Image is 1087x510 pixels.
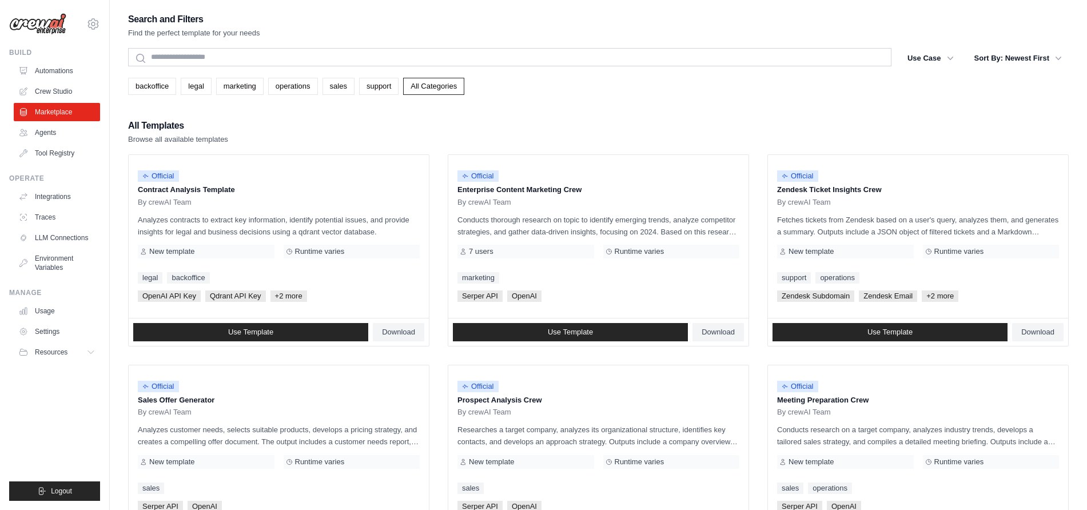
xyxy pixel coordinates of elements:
[403,78,464,95] a: All Categories
[777,184,1059,196] p: Zendesk Ticket Insights Crew
[934,457,984,467] span: Runtime varies
[457,395,739,406] p: Prospect Analysis Crew
[14,62,100,80] a: Automations
[128,27,260,39] p: Find the perfect template for your needs
[457,214,739,238] p: Conducts thorough research on topic to identify emerging trends, analyze competitor strategies, a...
[138,408,192,417] span: By crewAI Team
[14,144,100,162] a: Tool Registry
[934,247,984,256] span: Runtime varies
[216,78,264,95] a: marketing
[133,323,368,341] a: Use Template
[14,343,100,361] button: Resources
[149,247,194,256] span: New template
[373,323,424,341] a: Download
[138,290,201,302] span: OpenAI API Key
[149,457,194,467] span: New template
[128,11,260,27] h2: Search and Filters
[789,247,834,256] span: New template
[457,272,499,284] a: marketing
[457,424,739,448] p: Researches a target company, analyzes its organizational structure, identifies key contacts, and ...
[457,483,484,494] a: sales
[359,78,399,95] a: support
[205,290,266,302] span: Qdrant API Key
[138,184,420,196] p: Contract Analysis Template
[867,328,913,337] span: Use Template
[181,78,211,95] a: legal
[295,247,345,256] span: Runtime varies
[167,272,209,284] a: backoffice
[457,381,499,392] span: Official
[35,348,67,357] span: Resources
[507,290,541,302] span: OpenAI
[548,328,593,337] span: Use Template
[138,395,420,406] p: Sales Offer Generator
[777,290,854,302] span: Zendesk Subdomain
[14,123,100,142] a: Agents
[777,408,831,417] span: By crewAI Team
[9,13,66,35] img: Logo
[702,328,735,337] span: Download
[9,48,100,57] div: Build
[138,483,164,494] a: sales
[777,381,818,392] span: Official
[9,174,100,183] div: Operate
[14,302,100,320] a: Usage
[295,457,345,467] span: Runtime varies
[51,487,72,496] span: Logout
[815,272,859,284] a: operations
[14,249,100,277] a: Environment Variables
[138,424,420,448] p: Analyzes customer needs, selects suitable products, develops a pricing strategy, and creates a co...
[14,82,100,101] a: Crew Studio
[138,381,179,392] span: Official
[138,170,179,182] span: Official
[773,323,1008,341] a: Use Template
[859,290,917,302] span: Zendesk Email
[9,288,100,297] div: Manage
[777,424,1059,448] p: Conducts research on a target company, analyzes industry trends, develops a tailored sales strate...
[270,290,307,302] span: +2 more
[457,170,499,182] span: Official
[615,247,664,256] span: Runtime varies
[777,214,1059,238] p: Fetches tickets from Zendesk based on a user's query, analyzes them, and generates a summary. Out...
[967,48,1069,69] button: Sort By: Newest First
[469,457,514,467] span: New template
[777,198,831,207] span: By crewAI Team
[138,214,420,238] p: Analyzes contracts to extract key information, identify potential issues, and provide insights fo...
[268,78,318,95] a: operations
[453,323,688,341] a: Use Template
[789,457,834,467] span: New template
[138,198,192,207] span: By crewAI Team
[128,78,176,95] a: backoffice
[457,184,739,196] p: Enterprise Content Marketing Crew
[9,481,100,501] button: Logout
[777,483,803,494] a: sales
[615,457,664,467] span: Runtime varies
[469,247,493,256] span: 7 users
[777,170,818,182] span: Official
[128,118,228,134] h2: All Templates
[382,328,415,337] span: Download
[228,328,273,337] span: Use Template
[457,198,511,207] span: By crewAI Team
[692,323,744,341] a: Download
[14,103,100,121] a: Marketplace
[808,483,852,494] a: operations
[901,48,961,69] button: Use Case
[777,272,811,284] a: support
[922,290,958,302] span: +2 more
[138,272,162,284] a: legal
[457,408,511,417] span: By crewAI Team
[777,395,1059,406] p: Meeting Preparation Crew
[14,229,100,247] a: LLM Connections
[457,290,503,302] span: Serper API
[128,134,228,145] p: Browse all available templates
[322,78,355,95] a: sales
[1021,328,1054,337] span: Download
[1012,323,1064,341] a: Download
[14,208,100,226] a: Traces
[14,188,100,206] a: Integrations
[14,322,100,341] a: Settings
